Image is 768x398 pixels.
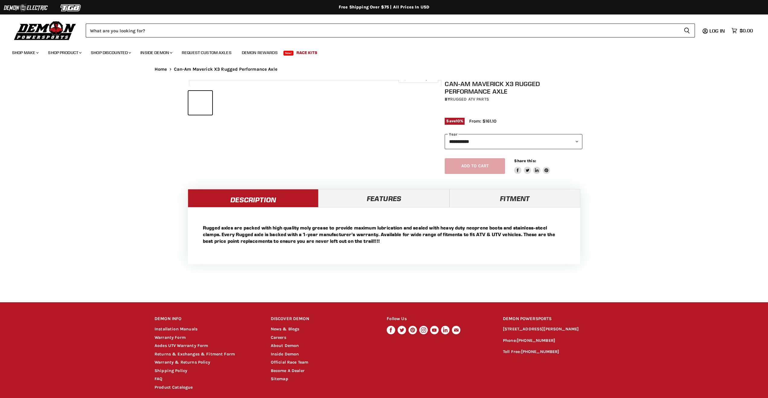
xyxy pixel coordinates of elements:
[86,24,695,37] form: Product
[155,335,186,340] a: Warranty Form
[728,26,756,35] a: $0.00
[521,349,559,354] a: [PHONE_NUMBER]
[450,97,489,102] a: Rugged ATV Parts
[203,224,565,244] p: Rugged axles are packed with high quality moly grease to provide maximum lubrication and sealed w...
[271,312,376,326] h2: DISCOVER DEMON
[445,80,582,95] h1: Can-Am Maverick X3 Rugged Performance Axle
[271,335,286,340] a: Careers
[271,368,305,373] a: Become A Dealer
[292,47,322,59] a: Race Kits
[271,326,299,332] a: News & Blogs
[43,47,85,59] a: Shop Product
[271,360,309,365] a: Official Race Team
[155,360,210,365] a: Warranty & Returns Policy
[188,91,212,115] button: IMAGE thumbnail
[142,67,626,72] nav: Breadcrumbs
[136,47,176,59] a: Inside Demon
[188,189,318,207] a: Description
[86,24,679,37] input: Search
[12,20,78,41] img: Demon Powersports
[237,47,282,59] a: Demon Rewards
[740,28,753,34] span: $0.00
[155,376,162,381] a: FAQ
[155,312,259,326] h2: DEMON INFO
[503,326,613,333] p: [STREET_ADDRESS][PERSON_NAME]
[709,28,725,34] span: Log in
[707,28,728,34] a: Log in
[503,312,613,326] h2: DEMON POWERSPORTS
[271,351,299,357] a: Inside Demon
[271,376,288,381] a: Sitemap
[514,158,550,174] aside: Share this:
[387,312,491,326] h2: Follow Us
[3,2,48,14] img: Demon Electric Logo 2
[155,67,167,72] a: Home
[86,47,135,59] a: Shop Discounted
[503,337,613,344] p: Phone:
[402,76,435,81] span: Click to expand
[8,47,42,59] a: Shop Make
[283,51,294,56] span: New!
[155,385,193,390] a: Product Catalogue
[8,44,751,59] ul: Main menu
[174,67,277,72] span: Can-Am Maverick X3 Rugged Performance Axle
[445,118,465,124] span: Save %
[450,189,580,207] a: Fitment
[155,343,208,348] a: Aodes UTV Warranty Form
[679,24,695,37] button: Search
[503,348,613,355] p: Toll Free:
[155,326,197,332] a: Installation Manuals
[469,118,496,124] span: From: $161.10
[445,96,582,103] div: by
[271,343,299,348] a: About Demon
[517,338,555,343] a: [PHONE_NUMBER]
[456,119,460,123] span: 10
[445,134,582,149] select: year
[155,368,187,373] a: Shipping Policy
[177,47,236,59] a: Request Custom Axles
[48,2,94,14] img: TGB Logo 2
[318,189,449,207] a: Features
[142,5,626,10] div: Free Shipping Over $75 | All Prices In USD
[155,351,235,357] a: Returns & Exchanges & Fitment Form
[514,159,536,163] span: Share this:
